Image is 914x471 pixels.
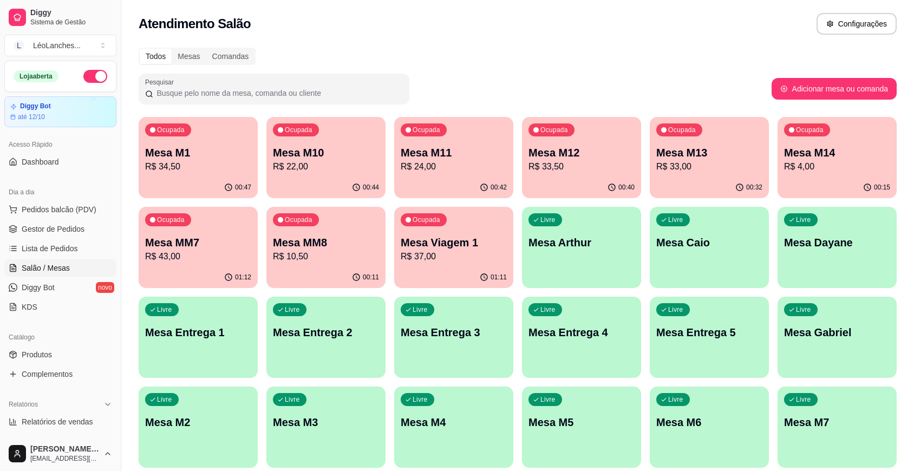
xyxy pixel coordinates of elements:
[20,102,51,110] article: Diggy Bot
[784,415,890,430] p: Mesa M7
[30,8,112,18] span: Diggy
[266,297,386,378] button: LivreMesa Entrega 2
[796,305,811,314] p: Livre
[394,387,513,468] button: LivreMesa M4
[285,215,312,224] p: Ocupada
[9,400,38,409] span: Relatórios
[139,117,258,198] button: OcupadaMesa M1R$ 34,5000:47
[4,413,116,430] a: Relatórios de vendas
[540,305,556,314] p: Livre
[394,207,513,288] button: OcupadaMesa Viagem 1R$ 37,0001:11
[139,297,258,378] button: LivreMesa Entrega 1
[784,160,890,173] p: R$ 4,00
[784,145,890,160] p: Mesa M14
[528,160,635,173] p: R$ 33,50
[522,207,641,288] button: LivreMesa Arthur
[4,433,116,450] a: Relatório de clientes
[778,207,897,288] button: LivreMesa Dayane
[22,302,37,312] span: KDS
[772,78,897,100] button: Adicionar mesa ou comanda
[540,395,556,404] p: Livre
[778,117,897,198] button: OcupadaMesa M14R$ 4,0000:15
[157,395,172,404] p: Livre
[796,395,811,404] p: Livre
[139,207,258,288] button: OcupadaMesa MM7R$ 43,0001:12
[273,145,379,160] p: Mesa M10
[273,160,379,173] p: R$ 22,00
[14,70,58,82] div: Loja aberta
[145,235,251,250] p: Mesa MM7
[33,40,81,51] div: LéoLanches ...
[656,415,762,430] p: Mesa M6
[4,96,116,127] a: Diggy Botaté 12/10
[528,235,635,250] p: Mesa Arthur
[668,215,683,224] p: Livre
[540,215,556,224] p: Livre
[522,117,641,198] button: OcupadaMesa M12R$ 33,5000:40
[401,235,507,250] p: Mesa Viagem 1
[14,40,24,51] span: L
[145,250,251,263] p: R$ 43,00
[394,297,513,378] button: LivreMesa Entrega 3
[413,305,428,314] p: Livre
[650,387,769,468] button: LivreMesa M6
[140,49,172,64] div: Todos
[778,297,897,378] button: LivreMesa Gabriel
[656,145,762,160] p: Mesa M13
[273,235,379,250] p: Mesa MM8
[817,13,897,35] button: Configurações
[401,160,507,173] p: R$ 24,00
[285,395,300,404] p: Livre
[401,325,507,340] p: Mesa Entrega 3
[778,387,897,468] button: LivreMesa M7
[784,235,890,250] p: Mesa Dayane
[83,70,107,83] button: Alterar Status
[656,235,762,250] p: Mesa Caio
[784,325,890,340] p: Mesa Gabriel
[145,325,251,340] p: Mesa Entrega 1
[4,259,116,277] a: Salão / Mesas
[401,415,507,430] p: Mesa M4
[796,126,824,134] p: Ocupada
[22,204,96,215] span: Pedidos balcão (PDV)
[4,365,116,383] a: Complementos
[413,215,440,224] p: Ocupada
[394,117,513,198] button: OcupadaMesa M11R$ 24,0000:42
[522,297,641,378] button: LivreMesa Entrega 4
[153,88,403,99] input: Pesquisar
[413,395,428,404] p: Livre
[273,325,379,340] p: Mesa Entrega 2
[4,298,116,316] a: KDS
[491,183,507,192] p: 00:42
[30,454,99,463] span: [EMAIL_ADDRESS][DOMAIN_NAME]
[528,415,635,430] p: Mesa M5
[22,416,93,427] span: Relatórios de vendas
[4,136,116,153] div: Acesso Rápido
[491,273,507,282] p: 01:11
[528,325,635,340] p: Mesa Entrega 4
[4,201,116,218] button: Pedidos balcão (PDV)
[235,183,251,192] p: 00:47
[363,183,379,192] p: 00:44
[413,126,440,134] p: Ocupada
[4,240,116,257] a: Lista de Pedidos
[796,215,811,224] p: Livre
[746,183,762,192] p: 00:32
[145,77,178,87] label: Pesquisar
[157,305,172,314] p: Livre
[401,145,507,160] p: Mesa M11
[22,282,55,293] span: Diggy Bot
[4,279,116,296] a: Diggy Botnovo
[4,4,116,30] a: DiggySistema de Gestão
[22,263,70,273] span: Salão / Mesas
[656,160,762,173] p: R$ 33,00
[540,126,568,134] p: Ocupada
[4,35,116,56] button: Select a team
[656,325,762,340] p: Mesa Entrega 5
[363,273,379,282] p: 00:11
[22,369,73,380] span: Complementos
[668,126,696,134] p: Ocupada
[528,145,635,160] p: Mesa M12
[30,18,112,27] span: Sistema de Gestão
[618,183,635,192] p: 00:40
